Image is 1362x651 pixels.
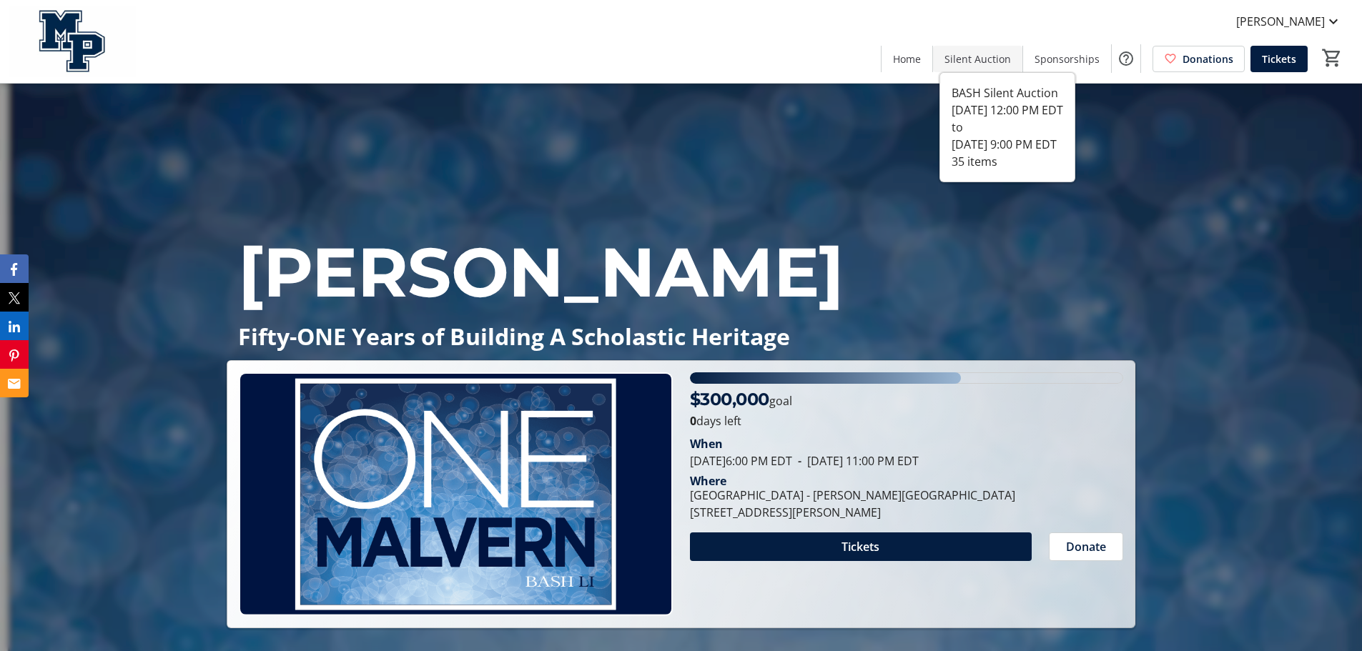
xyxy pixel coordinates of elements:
span: Donations [1183,51,1233,66]
span: Home [893,51,921,66]
p: goal [690,387,792,412]
a: Sponsorships [1023,46,1111,72]
span: Donate [1066,538,1106,555]
span: Tickets [1262,51,1296,66]
div: BASH Silent Auction [952,84,1063,101]
button: Help [1112,44,1140,73]
div: to [952,119,1063,136]
span: [DATE] 11:00 PM EDT [792,453,919,469]
div: Where [690,475,726,487]
span: [DATE] 6:00 PM EDT [690,453,792,469]
a: Home [882,46,932,72]
div: [STREET_ADDRESS][PERSON_NAME] [690,504,1015,521]
span: [PERSON_NAME] [1236,13,1325,30]
div: [DATE] 12:00 PM EDT [952,101,1063,119]
p: Fifty-ONE Years of Building A Scholastic Heritage [238,324,1123,349]
span: - [792,453,807,469]
img: Campaign CTA Media Photo [239,372,672,616]
p: days left [690,412,1123,429]
span: Tickets [842,538,879,555]
span: [PERSON_NAME] [238,230,844,314]
span: 0 [690,413,696,429]
div: [DATE] 9:00 PM EDT [952,136,1063,153]
div: 62.54097333333334% of fundraising goal reached [690,372,1123,384]
div: [GEOGRAPHIC_DATA] - [PERSON_NAME][GEOGRAPHIC_DATA] [690,487,1015,504]
a: Silent Auction [933,46,1022,72]
span: $300,000 [690,389,769,409]
div: 35 items [952,153,1063,170]
a: Donations [1153,46,1245,72]
img: Malvern Prep Athletics's Logo [9,6,136,77]
button: Tickets [690,532,1032,561]
span: Silent Auction [944,51,1011,66]
div: When [690,435,723,452]
button: [PERSON_NAME] [1225,10,1353,33]
button: Donate [1049,532,1123,561]
span: Sponsorships [1035,51,1100,66]
button: Cart [1319,45,1345,71]
a: Tickets [1250,46,1308,72]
